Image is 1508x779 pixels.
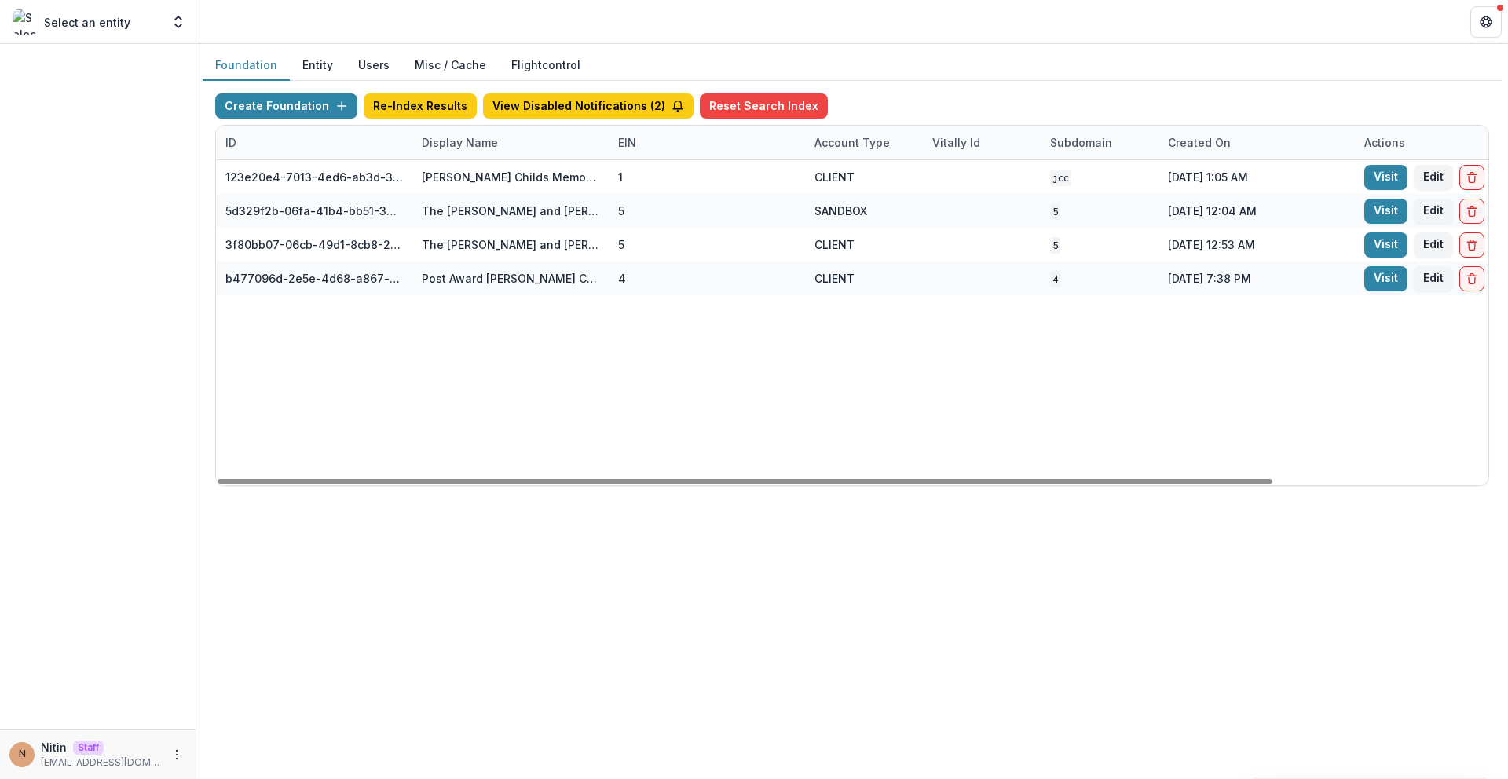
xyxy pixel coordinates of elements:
div: 5 [618,236,624,253]
div: CLIENT [814,169,855,185]
div: b477096d-2e5e-4d68-a867-b36211d58d1f [225,270,403,287]
div: EIN [609,134,646,151]
button: Edit [1414,266,1453,291]
p: Nitin [41,739,67,755]
div: Account Type [805,126,923,159]
button: Edit [1414,165,1453,190]
div: ID [216,134,246,151]
div: 1 [618,169,623,185]
div: ID [216,126,412,159]
div: Account Type [805,134,899,151]
code: 4 [1050,271,1060,287]
button: View Disabled Notifications (2) [483,93,694,119]
div: Vitally Id [923,126,1041,159]
div: [DATE] 12:53 AM [1158,228,1355,261]
div: Created on [1158,134,1240,151]
div: Subdomain [1041,126,1158,159]
button: Users [346,50,402,81]
button: Foundation [203,50,290,81]
div: SANDBOX [814,203,867,219]
div: EIN [609,126,805,159]
button: Delete Foundation [1459,266,1484,291]
div: CLIENT [814,236,855,253]
button: Delete Foundation [1459,165,1484,190]
div: [DATE] 1:05 AM [1158,160,1355,194]
button: Get Help [1470,6,1502,38]
button: Delete Foundation [1459,232,1484,258]
button: Misc / Cache [402,50,499,81]
div: 5d329f2b-06fa-41b4-bb51-3e4410954e83 [225,203,403,219]
div: Actions [1355,134,1415,151]
div: Subdomain [1041,134,1122,151]
div: Created on [1158,126,1355,159]
p: [EMAIL_ADDRESS][DOMAIN_NAME] [41,755,161,770]
a: Visit [1364,199,1407,224]
div: CLIENT [814,270,855,287]
div: Nitin [19,749,26,759]
button: Entity [290,50,346,81]
div: 3f80bb07-06cb-49d1-8cb8-2760f6c7d4b1 [225,236,403,253]
div: Display Name [412,134,507,151]
div: The [PERSON_NAME] and [PERSON_NAME] Charitable Foundation Data Sandbox [422,203,599,219]
a: Visit [1364,232,1407,258]
div: 5 [618,203,624,219]
button: Edit [1414,199,1453,224]
div: [DATE] 12:04 AM [1158,194,1355,228]
a: Visit [1364,165,1407,190]
div: 123e20e4-7013-4ed6-ab3d-37a1d4e2f345 [225,169,403,185]
div: [PERSON_NAME] Childs Memorial Fund for Medical Research [422,169,599,185]
div: Post Award [PERSON_NAME] Childs Memorial Fund [422,270,599,287]
button: Create Foundation [215,93,357,119]
code: 5 [1050,237,1060,254]
button: Reset Search Index [700,93,828,119]
button: Edit [1414,232,1453,258]
button: More [167,745,186,764]
div: 4 [618,270,626,287]
code: 5 [1050,203,1060,220]
button: Delete Foundation [1459,199,1484,224]
a: Visit [1364,266,1407,291]
div: Display Name [412,126,609,159]
button: Open entity switcher [167,6,189,38]
div: The [PERSON_NAME] and [PERSON_NAME] Charitable Foundation [422,236,599,253]
a: Flightcontrol [511,57,580,73]
p: Staff [73,741,104,755]
img: Select an entity [13,9,38,35]
p: Select an entity [44,14,130,31]
button: Re-Index Results [364,93,477,119]
code: jcc [1050,170,1071,186]
div: [DATE] 7:38 PM [1158,261,1355,295]
div: Vitally Id [923,134,990,151]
